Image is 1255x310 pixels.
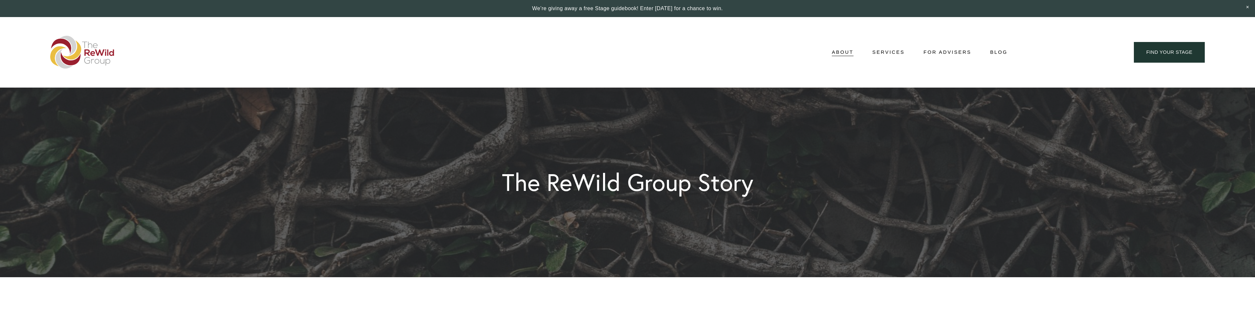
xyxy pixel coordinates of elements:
h1: The ReWild Group Story [502,170,753,194]
a: For Advisers [923,47,971,57]
a: folder dropdown [832,47,854,57]
a: Blog [990,47,1007,57]
img: The ReWild Group [50,36,115,69]
a: folder dropdown [872,47,905,57]
a: find your stage [1134,42,1205,63]
span: Services [872,48,905,57]
span: About [832,48,854,57]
